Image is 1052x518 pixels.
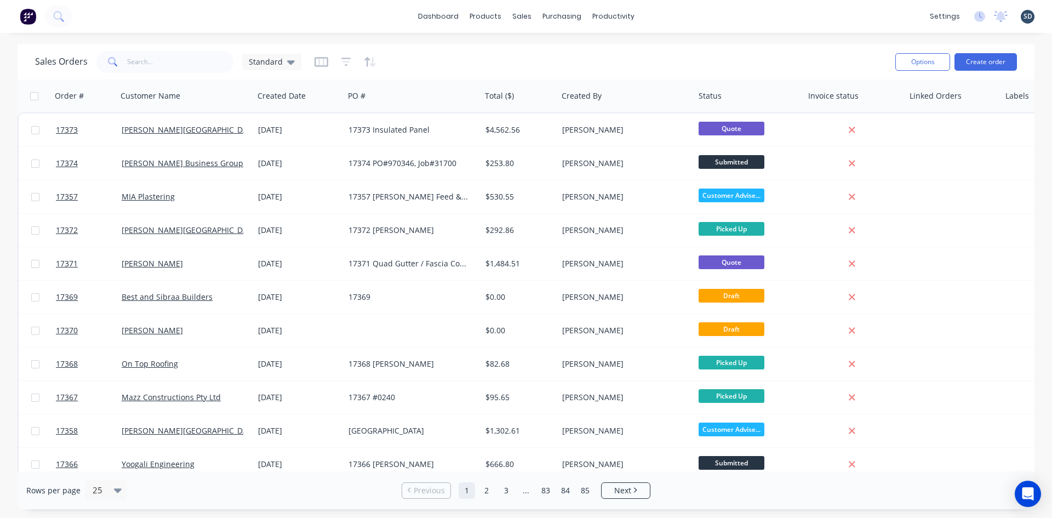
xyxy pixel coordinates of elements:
[122,325,183,335] a: [PERSON_NAME]
[122,225,259,235] a: [PERSON_NAME][GEOGRAPHIC_DATA]
[485,90,514,101] div: Total ($)
[56,113,122,146] a: 17373
[562,292,684,303] div: [PERSON_NAME]
[699,189,764,202] span: Customer Advise...
[56,258,78,269] span: 17371
[258,292,340,303] div: [DATE]
[258,158,340,169] div: [DATE]
[56,325,78,336] span: 17370
[258,459,340,470] div: [DATE]
[122,258,183,269] a: [PERSON_NAME]
[699,289,764,303] span: Draft
[122,459,195,469] a: Yoogali Engineering
[56,425,78,436] span: 17358
[699,456,764,470] span: Submitted
[485,158,550,169] div: $253.80
[1024,12,1032,21] span: SD
[485,425,550,436] div: $1,302.61
[258,258,340,269] div: [DATE]
[537,8,587,25] div: purchasing
[538,482,554,499] a: Page 83
[699,90,722,101] div: Status
[122,358,178,369] a: On Top Roofing
[348,459,470,470] div: 17366 [PERSON_NAME]
[56,392,78,403] span: 17367
[562,225,684,236] div: [PERSON_NAME]
[485,258,550,269] div: $1,484.51
[954,53,1017,71] button: Create order
[562,459,684,470] div: [PERSON_NAME]
[258,392,340,403] div: [DATE]
[485,459,550,470] div: $666.80
[122,158,243,168] a: [PERSON_NAME] Business Group
[699,222,764,236] span: Picked Up
[56,314,122,347] a: 17370
[348,392,470,403] div: 17367 #0240
[56,459,78,470] span: 17366
[699,155,764,169] span: Submitted
[258,90,306,101] div: Created Date
[56,448,122,481] a: 17366
[258,325,340,336] div: [DATE]
[459,482,475,499] a: Page 1 is your current page
[258,191,340,202] div: [DATE]
[122,425,259,436] a: [PERSON_NAME][GEOGRAPHIC_DATA]
[924,8,965,25] div: settings
[498,482,514,499] a: Page 3
[562,191,684,202] div: [PERSON_NAME]
[402,485,450,496] a: Previous page
[562,325,684,336] div: [PERSON_NAME]
[121,90,180,101] div: Customer Name
[485,325,550,336] div: $0.00
[56,147,122,180] a: 17374
[122,392,221,402] a: Mazz Constructions Pty Ltd
[910,90,962,101] div: Linked Orders
[699,423,764,436] span: Customer Advise...
[413,8,464,25] a: dashboard
[56,348,122,380] a: 17368
[348,158,470,169] div: 17374 PO#970346, Job#31700
[122,124,259,135] a: [PERSON_NAME][GEOGRAPHIC_DATA]
[562,258,684,269] div: [PERSON_NAME]
[56,124,78,135] span: 17373
[1005,90,1029,101] div: Labels
[464,8,507,25] div: products
[485,358,550,369] div: $82.68
[56,225,78,236] span: 17372
[35,56,88,67] h1: Sales Orders
[56,414,122,447] a: 17358
[478,482,495,499] a: Page 2
[348,358,470,369] div: 17368 [PERSON_NAME]
[348,425,470,436] div: [GEOGRAPHIC_DATA]
[55,90,84,101] div: Order #
[56,292,78,303] span: 17369
[56,214,122,247] a: 17372
[258,225,340,236] div: [DATE]
[587,8,640,25] div: productivity
[557,482,574,499] a: Page 84
[485,392,550,403] div: $95.65
[258,124,340,135] div: [DATE]
[56,158,78,169] span: 17374
[485,225,550,236] div: $292.86
[122,292,213,302] a: Best and Sibraa Builders
[562,358,684,369] div: [PERSON_NAME]
[56,180,122,213] a: 17357
[562,392,684,403] div: [PERSON_NAME]
[507,8,537,25] div: sales
[485,292,550,303] div: $0.00
[56,358,78,369] span: 17368
[56,191,78,202] span: 17357
[485,191,550,202] div: $530.55
[26,485,81,496] span: Rows per page
[414,485,445,496] span: Previous
[56,381,122,414] a: 17367
[397,482,655,499] ul: Pagination
[562,158,684,169] div: [PERSON_NAME]
[562,90,602,101] div: Created By
[699,322,764,336] span: Draft
[348,258,470,269] div: 17371 Quad Gutter / Fascia Cover
[614,485,631,496] span: Next
[258,358,340,369] div: [DATE]
[808,90,859,101] div: Invoice status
